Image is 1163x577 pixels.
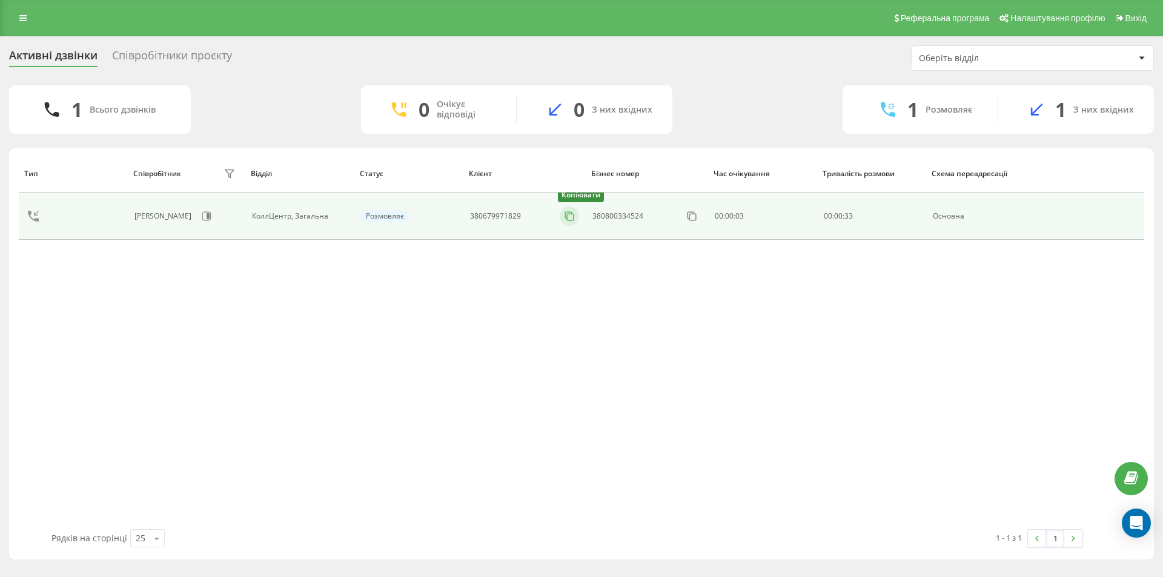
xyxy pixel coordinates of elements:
[133,170,181,178] div: Співробітник
[715,212,810,220] div: 00:00:03
[834,211,843,221] span: 00
[51,532,127,544] span: Рядків на сторінці
[907,98,918,121] div: 1
[574,98,585,121] div: 0
[558,188,604,202] div: Копіювати
[419,98,429,121] div: 0
[136,532,145,544] div: 25
[71,98,82,121] div: 1
[361,211,409,222] div: Розмовляє
[90,105,156,115] div: Всього дзвінків
[134,212,194,220] div: [PERSON_NAME]
[9,49,98,68] div: Активні дзвінки
[714,170,811,178] div: Час очікування
[844,211,853,221] span: 33
[252,212,348,220] div: КоллЦентр, Загальна
[932,170,1029,178] div: Схема переадресації
[360,170,457,178] div: Статус
[112,49,232,68] div: Співробітники проєкту
[824,211,832,221] span: 00
[901,13,990,23] span: Реферальна програма
[823,170,920,178] div: Тривалість розмови
[1073,105,1134,115] div: З них вхідних
[1125,13,1147,23] span: Вихід
[996,532,1022,544] div: 1 - 1 з 1
[933,212,1029,220] div: Основна
[1010,13,1105,23] span: Налаштування профілю
[919,53,1064,64] div: Оберіть відділ
[251,170,348,178] div: Відділ
[470,212,521,220] div: 380679971829
[24,170,122,178] div: Тип
[1055,98,1066,121] div: 1
[437,99,498,120] div: Очікує відповіді
[926,105,972,115] div: Розмовляє
[1046,530,1064,547] a: 1
[592,105,652,115] div: З них вхідних
[1122,509,1151,538] div: Open Intercom Messenger
[591,170,702,178] div: Бізнес номер
[824,212,853,220] div: : :
[592,212,643,220] div: 380800334524
[469,170,580,178] div: Клієнт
